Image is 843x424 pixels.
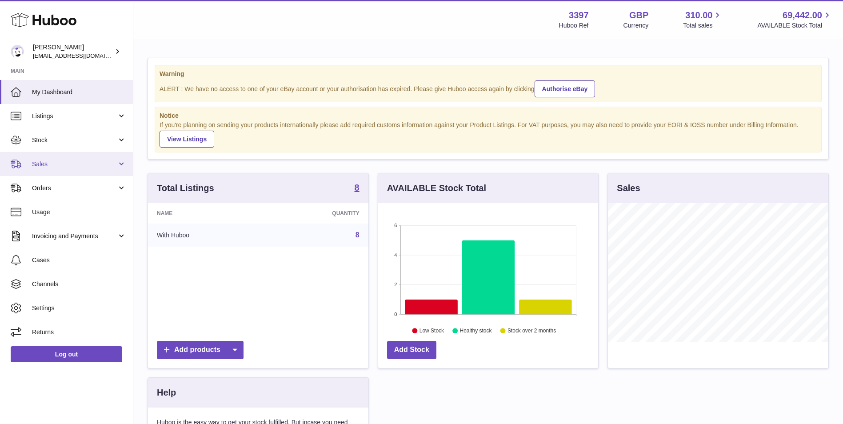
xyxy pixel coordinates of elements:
[148,224,264,247] td: With Huboo
[617,182,640,194] h3: Sales
[387,341,436,359] a: Add Stock
[459,328,492,334] text: Healthy stock
[32,160,117,168] span: Sales
[683,21,723,30] span: Total sales
[420,328,444,334] text: Low Stock
[157,387,176,399] h3: Help
[160,121,817,148] div: If you're planning on sending your products internationally please add required customs informati...
[160,131,214,148] a: View Listings
[32,184,117,192] span: Orders
[264,203,368,224] th: Quantity
[32,328,126,336] span: Returns
[32,232,117,240] span: Invoicing and Payments
[535,80,595,97] a: Authorise eBay
[148,203,264,224] th: Name
[11,346,122,362] a: Log out
[160,112,817,120] strong: Notice
[32,208,126,216] span: Usage
[11,45,24,58] img: sales@canchema.com
[355,183,360,192] strong: 8
[157,182,214,194] h3: Total Listings
[394,252,397,258] text: 4
[507,328,556,334] text: Stock over 2 months
[355,183,360,194] a: 8
[32,256,126,264] span: Cases
[32,280,126,288] span: Channels
[32,136,117,144] span: Stock
[629,9,648,21] strong: GBP
[32,112,117,120] span: Listings
[685,9,712,21] span: 310.00
[33,52,131,59] span: [EMAIL_ADDRESS][DOMAIN_NAME]
[160,70,817,78] strong: Warning
[757,9,832,30] a: 69,442.00 AVAILABLE Stock Total
[32,304,126,312] span: Settings
[394,282,397,288] text: 2
[32,88,126,96] span: My Dashboard
[394,312,397,317] text: 0
[356,231,360,239] a: 8
[683,9,723,30] a: 310.00 Total sales
[33,43,113,60] div: [PERSON_NAME]
[157,341,244,359] a: Add products
[387,182,486,194] h3: AVAILABLE Stock Total
[783,9,822,21] span: 69,442.00
[757,21,832,30] span: AVAILABLE Stock Total
[394,223,397,228] text: 6
[623,21,649,30] div: Currency
[559,21,589,30] div: Huboo Ref
[160,79,817,97] div: ALERT : We have no access to one of your eBay account or your authorisation has expired. Please g...
[569,9,589,21] strong: 3397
